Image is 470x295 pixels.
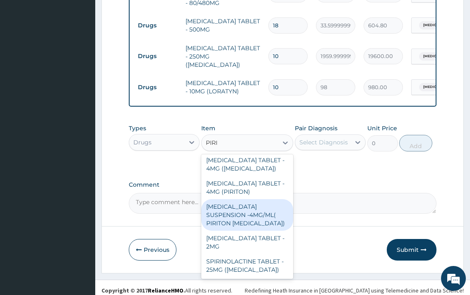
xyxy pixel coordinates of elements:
button: Add [399,135,432,151]
div: [MEDICAL_DATA] SUSPENSION -4MG/ML( PIRITON [MEDICAL_DATA]) [201,199,294,231]
div: Drugs [133,138,152,146]
td: [MEDICAL_DATA] TABLET - 10MG (LORATYN) [181,75,264,100]
span: [MEDICAL_DATA] [419,83,458,91]
a: RelianceHMO [148,287,183,294]
label: Comment [129,181,436,188]
label: Unit Price [367,124,397,132]
div: Select Diagnosis [299,138,348,146]
label: Types [129,125,146,132]
label: Item [201,124,215,132]
span: [MEDICAL_DATA] [419,21,458,29]
button: Submit [387,239,436,261]
span: [MEDICAL_DATA] [419,52,458,61]
div: Chat with us now [43,46,139,57]
td: Drugs [134,18,181,33]
td: [MEDICAL_DATA] TABLET - 250MG ([MEDICAL_DATA]) [181,40,264,73]
div: SPIRINOLACTINE TABLET - 25MG ([MEDICAL_DATA]) [201,254,294,277]
div: [MEDICAL_DATA] TABLET - 2MG [201,231,294,254]
td: Drugs [134,80,181,95]
button: Previous [129,239,176,261]
td: [MEDICAL_DATA] TABLET - 500MG [181,13,264,38]
strong: Copyright © 2017 . [101,287,185,294]
span: We're online! [48,92,114,176]
div: Redefining Heath Insurance in [GEOGRAPHIC_DATA] using Telemedicine and Data Science! [245,286,464,295]
img: d_794563401_company_1708531726252_794563401 [15,41,34,62]
div: Minimize live chat window [136,4,156,24]
div: [MEDICAL_DATA] TABLET - 4MG (PIRITON) [201,176,294,199]
label: Pair Diagnosis [295,124,337,132]
div: [MEDICAL_DATA] TABLET - 4MG ([MEDICAL_DATA]) [201,153,294,176]
textarea: Type your message and hit 'Enter' [4,202,158,231]
td: Drugs [134,49,181,64]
